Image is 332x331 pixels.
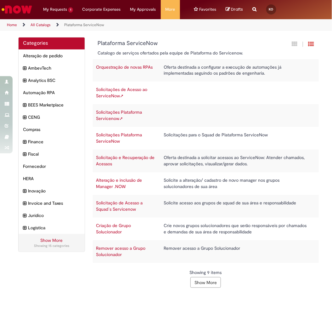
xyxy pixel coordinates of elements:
[1,3,33,16] img: ServiceNow
[200,6,217,13] span: Favorites
[120,93,124,99] span: External Link
[231,6,243,12] span: Drafts
[93,195,319,218] tr: Solicitação de Acesso a Squad`s Servicenow Solicite acesso aos grupos de squad de sua área e resp...
[28,139,80,145] span: Finance
[96,177,142,189] a: Alteração e inclusão de Manager .NOW
[19,172,85,185] div: HERA
[23,151,27,158] i: expand category Fiscal
[93,127,319,150] tr: Solicitações Plataforma ServiceNow Solicitações para o Squad de Plataforma ServiceNow
[19,49,85,62] div: Alteração de pedido
[96,109,142,121] a: Solicitações Plataforma ServicenowExternal Link
[40,237,63,243] a: Show More
[68,7,73,13] span: 1
[93,172,319,195] tr: Alteração e inclusão de Manager .NOW Solicite a alteração/ cadastro de novo manager nos grupos so...
[130,6,156,13] span: My Approvals
[96,64,153,70] a: Orquestração de novas RPAs
[23,53,80,59] span: Alteração de pedido
[98,50,257,56] p: Catalogo de serviços ofertados pela equipe de Plataforma do Servicenow.
[93,240,319,263] tr: Remover acesso a Grupo Solucionador Remover acesso a Grupo Solucionador
[269,7,273,11] span: KO
[19,123,85,136] div: Compras
[161,127,312,150] td: Solicitações para o Squad de Plataforma ServiceNow
[96,87,147,99] a: Solicitações de Acesso ao ServiceNowExternal Link
[96,132,142,144] a: Solicitações Plataforma ServiceNow
[82,6,121,13] span: Corporate Expenses
[23,243,80,248] div: Showing 15 categories
[28,212,80,219] span: Jurídico
[23,200,27,207] i: expand category Invoice and Taxes
[93,150,319,172] tr: Solicitação e Recuperação de Acessos Oferta destinada a solicitar acessos ao ServiceNow: Atender ...
[23,114,27,121] i: expand category CENG
[5,19,189,31] ul: Page breadcrumbs
[19,86,85,99] div: Automação RPA
[19,209,85,222] div: expand category Jurídico Jurídico
[7,22,17,27] a: Home
[19,111,85,123] div: expand category CENG CENG
[190,277,221,288] button: Show More
[226,6,243,12] a: Your Wish List currently has 0 items
[98,269,314,276] div: Showing 9 items
[43,6,67,13] span: My Requests
[28,188,80,194] span: Inovação
[19,99,85,111] div: expand category BEES Marketplace BEES Marketplace
[161,172,312,195] td: Solicite a alteração/ cadastro de novo manager nos grupos solucionadores de sua área
[28,77,80,83] span: Analytics BSC
[93,218,319,240] tr: Criação de Grupo Solucionador Crie novos grupos solucionadores que serão responsáveis por chamado...
[93,59,319,82] tr: Orquestração de novas RPAs Oferta destinada a configurar a execução de automações já implementada...
[28,114,80,120] span: CENG
[23,89,80,96] span: Automação RPA
[19,160,85,173] div: Fornecedor
[23,65,27,72] i: expand category AmbevTech
[119,116,123,121] span: External Link
[93,82,319,104] tr: Solicitações de Acesso ao ServiceNowExternal Link
[19,197,85,209] div: expand category Invoice and Taxes Invoice and Taxes
[28,225,80,231] span: Logística
[28,200,80,206] span: Invoice and Taxes
[28,102,80,108] span: BEES Marketplace
[93,104,319,127] tr: Solicitações Plataforma ServicenowExternal Link
[19,74,85,87] div: expand category Analytics BSC Analytics BSC
[28,151,80,157] span: Fiscal
[166,6,175,13] span: More
[308,41,314,47] i: Grid View
[23,163,80,169] span: Fornecedor
[19,221,85,234] div: expand category Logística Logística
[23,77,27,84] i: expand category Analytics BSC
[23,175,80,182] span: HERA
[31,22,51,27] a: All Catalogs
[98,40,257,47] h1: {"description":"Catalogo de serviços ofertados pela equipe de Plataforma do Servicenow.","title":...
[23,212,27,219] i: expand category Jurídico
[28,65,80,71] span: AmbevTech
[19,49,85,234] ul: Categories
[292,41,298,47] i: Card View
[19,148,85,160] div: expand category Fiscal Fiscal
[23,102,27,109] i: expand category BEES Marketplace
[96,200,143,212] a: Solicitação de Acesso a Squad`s Servicenow
[161,240,312,263] td: Remover acesso a Grupo Solucionador
[23,188,27,195] i: expand category Inovação
[23,225,27,231] i: expand category Logística
[23,41,80,46] h2: Categories
[96,223,131,235] a: Criação de Grupo Solucionador
[161,218,312,240] td: Crie novos grupos solucionadores que serão responsáveis por chamados e demandas de sua área de re...
[19,62,85,74] div: expand category AmbevTech AmbevTech
[161,195,312,218] td: Solicite acesso aos grupos de squad de sua área e responsabilidade
[302,41,304,48] span: |
[23,126,80,133] span: Compras
[96,155,155,167] a: Solicitação e Recuperação de Acessos
[96,245,145,257] a: Remover acesso a Grupo Solucionador
[23,139,27,146] i: expand category Finance
[161,59,312,82] td: Oferta destinada a configurar a execução de automações já implementadas seguindo os padrões de en...
[19,135,85,148] div: expand category Finance Finance
[64,22,104,27] a: Plataforma ServiceNow
[19,185,85,197] div: expand category Inovação Inovação
[161,150,312,172] td: Oferta destinada a solicitar acessos ao ServiceNow: Atender chamados, aprovar solicitações, visua...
